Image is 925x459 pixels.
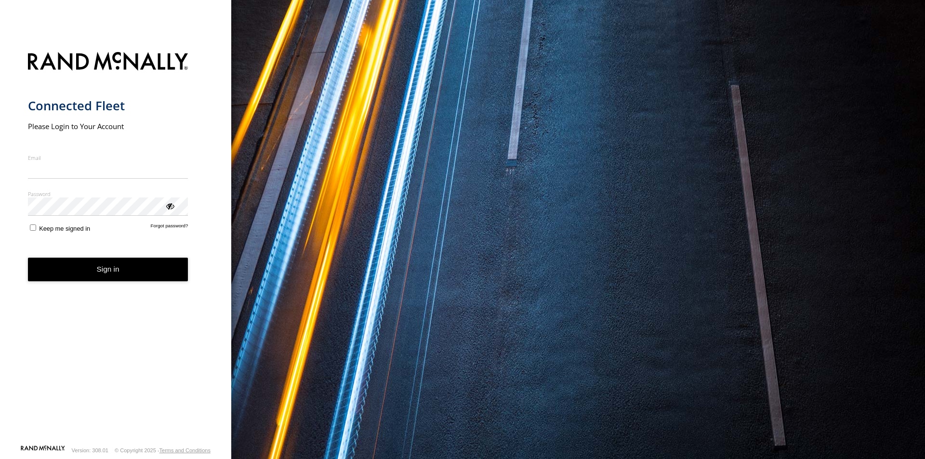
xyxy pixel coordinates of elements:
[159,447,211,453] a: Terms and Conditions
[28,46,204,445] form: main
[28,190,188,197] label: Password
[39,225,90,232] span: Keep me signed in
[28,50,188,75] img: Rand McNally
[72,447,108,453] div: Version: 308.01
[28,121,188,131] h2: Please Login to Your Account
[165,201,174,210] div: ViewPassword
[28,258,188,281] button: Sign in
[30,224,36,231] input: Keep me signed in
[115,447,211,453] div: © Copyright 2025 -
[151,223,188,232] a: Forgot password?
[28,154,188,161] label: Email
[28,98,188,114] h1: Connected Fleet
[21,446,65,455] a: Visit our Website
